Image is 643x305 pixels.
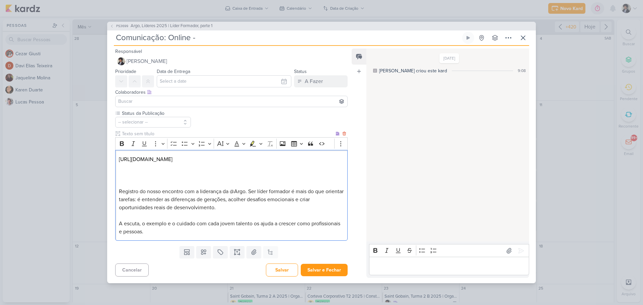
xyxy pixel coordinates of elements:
[121,130,334,137] input: Texto sem título
[266,263,298,277] button: Salvar
[369,244,529,257] div: Editor toolbar
[301,264,348,276] button: Salvar e Fechar
[121,110,191,117] label: Status da Publicação
[373,69,377,73] div: Este log é visível à todos no kard
[294,69,307,74] label: Status
[157,75,291,87] input: Select a date
[114,32,461,44] input: Kard Sem Título
[305,77,323,85] div: A Fazer
[379,67,447,74] div: Pedro Luahn criou este kard
[119,155,344,163] p: [URL][DOMAIN_NAME]
[115,263,149,277] button: Cancelar
[115,117,191,128] button: -- selecionar --
[131,23,212,29] span: Argo, Líderes 2025 | Líder Formador, parte 1
[157,69,190,74] label: Data de Entrega
[466,35,471,41] div: Ligar relógio
[127,57,167,65] span: [PERSON_NAME]
[115,137,348,150] div: Editor toolbar
[294,75,348,87] button: A Fazer
[369,257,529,275] div: Editor editing area: main
[115,55,348,67] button: [PERSON_NAME]
[115,49,142,54] label: Responsável
[119,220,340,235] span: A escuta, o exemplo e o cuidado com cada jovem talento os ajuda a crescer como profissionais e pe...
[117,97,346,105] input: Buscar
[119,188,344,211] span: Registro do nosso encontro com a liderança da @Argo. Ser líder formador é mais do que orientar ta...
[115,150,348,241] div: Editor editing area: main
[110,23,212,29] button: PS3699 Argo, Líderes 2025 | Líder Formador, parte 1
[117,57,125,65] img: Pedro Luahn Simões
[115,69,136,74] label: Prioridade
[115,89,348,96] div: Colaboradores
[518,68,526,74] div: 9:08
[115,23,129,28] span: PS3699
